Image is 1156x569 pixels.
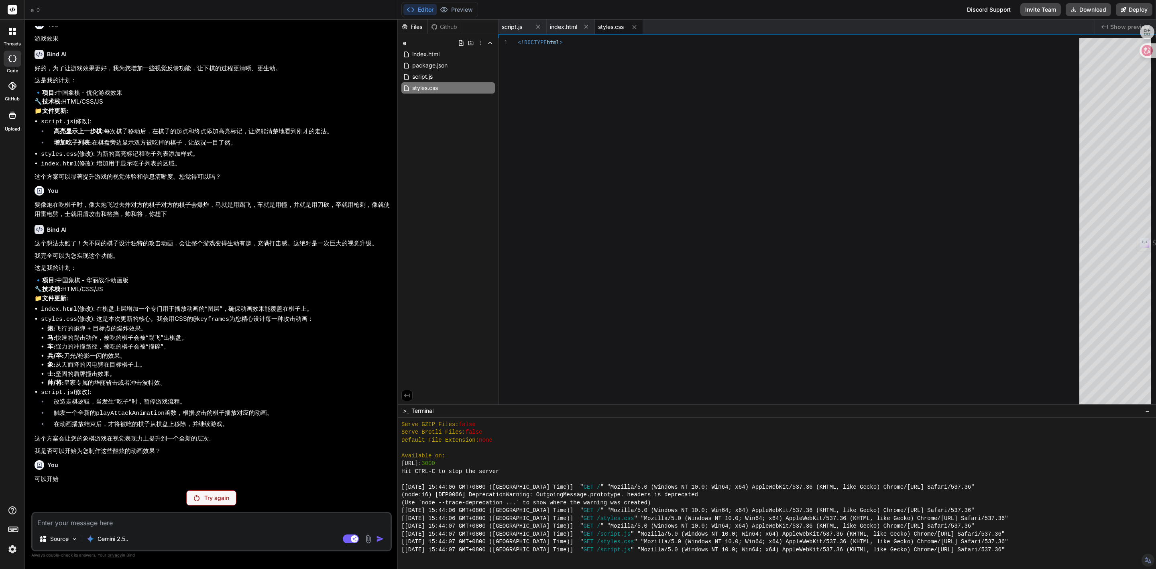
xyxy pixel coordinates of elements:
[35,76,390,85] p: 这是我的计划：
[428,23,461,31] div: Github
[583,546,593,554] span: GET
[47,352,64,359] strong: 兵/卒:
[50,535,69,543] p: Source
[411,83,439,93] span: styles.css
[401,538,583,546] span: [[DATE] 15:44:07 GMT+0800 ([GEOGRAPHIC_DATA] Time)] "
[583,530,593,538] span: GET
[54,139,92,146] strong: 增加吃子列表:
[193,316,229,323] code: @keyframes
[47,50,67,58] h6: Bind AI
[437,4,476,15] button: Preview
[47,324,390,333] li: 飞行的炮弹 + 目标点的爆炸效果。
[583,515,593,523] span: GET
[401,530,583,538] span: [[DATE] 15:44:07 GMT+0800 ([GEOGRAPHIC_DATA] Time)] "
[35,434,390,443] p: 这个方案会让您的象棋游戏在视觉表现力上提升到一个全新的层次。
[47,333,390,343] li: 快速的踢击动作，被吃的棋子会被“踢飞”出棋盘。
[600,507,974,515] span: " "Mozilla/5.0 (Windows NT 10.0; Win64; x64) AppleWebKit/537.36 (KHTML, like Gecko) Chrome/[URL] ...
[47,343,55,350] strong: 车:
[41,304,390,314] li: (修改): 在棋盘上层增加一个专门用于播放动画的“图层”，确保动画效果能覆盖在棋子上。
[47,324,55,332] strong: 炮:
[550,23,577,31] span: index.html
[583,507,593,515] span: GET
[47,187,58,195] h6: You
[47,461,58,469] h6: You
[401,452,445,460] span: Available on:
[41,161,77,167] code: index.html
[403,39,406,47] span: e
[41,306,77,313] code: index.html
[86,535,94,543] img: Gemini 2.5 Pro
[47,226,67,234] h6: Bind AI
[403,4,437,15] button: Editor
[1116,3,1152,16] button: Deploy
[1020,3,1061,16] button: Invite Team
[547,39,560,46] span: html
[42,276,56,284] strong: 项目:
[47,420,390,431] li: 在动画播放结束后，才将被吃的棋子从棋盘上移除，并继续游戏。
[631,530,1005,538] span: " "Mozilla/5.0 (Windows NT 10.0; Win64; x64) AppleWebKit/537.36 (KHTML, like Gecko) Chrome/[URL] ...
[96,410,165,417] code: playAttackAnimation
[597,483,600,492] span: /
[71,536,78,542] img: Pick Models
[41,159,390,169] li: (修改): 增加用于显示吃子列表的区域。
[1066,3,1111,16] button: Download
[499,38,507,47] div: 1
[5,126,20,133] label: Upload
[42,98,62,105] strong: 技术栈:
[600,483,974,492] span: " "Mozilla/5.0 (Windows NT 10.0; Win64; x64) AppleWebKit/537.36 (KHTML, like Gecko) Chrome/[URL] ...
[560,39,563,46] span: >
[583,522,593,530] span: GET
[35,276,390,303] p: 🔹 中国象棋 - 华丽战斗动画版 🔧 HTML/CSS/JS 📁
[47,138,390,149] li: 在棋盘旁边显示双方被吃掉的棋子，让战况一目了然。
[631,546,1005,554] span: " "Mozilla/5.0 (Windows NT 10.0; Win64; x64) AppleWebKit/537.36 (KHTML, like Gecko) Chrome/[URL] ...
[194,495,199,501] img: Retry
[598,23,624,31] span: styles.css
[376,535,384,543] img: icon
[41,151,77,158] code: styles.css
[31,6,41,14] span: e
[401,515,583,523] span: [[DATE] 15:44:06 GMT+0800 ([GEOGRAPHIC_DATA] Time)] "
[421,460,435,468] span: 3000
[597,507,600,515] span: /
[41,316,77,323] code: styles.css
[41,314,390,387] li: (修改): 这是本次更新的核心。我会用CSS的 为您精心设计每一种攻击动画：
[47,342,390,351] li: 强力的冲撞路径，被吃的棋子会被“撞碎”。
[597,515,634,523] span: /styles.css
[401,483,583,492] span: [[DATE] 15:44:06 GMT+0800 ([GEOGRAPHIC_DATA] Time)] "
[42,285,62,293] strong: 技术栈:
[35,88,390,116] p: 🔹 中国象棋 - 优化游戏效果 🔧 HTML/CSS/JS 📁
[401,468,499,476] span: Hit CTRL-C to stop the server
[47,360,390,369] li: 从天而降的闪电劈在目标棋子上。
[411,49,440,59] span: index.html
[401,421,459,429] span: Serve GZIP Files:
[35,475,390,484] p: 可以开始
[502,23,522,31] span: script.js
[47,408,390,420] li: 触发一个全新的 函数，根据攻击的棋子播放对应的动画。
[47,370,55,377] strong: 士:
[35,251,390,261] p: 我完全可以为您实现这个功能。
[47,351,390,361] li: 刀光/枪影一闪的效果。
[401,491,698,499] span: (node:16) [DEP0066] DeprecationWarning: OutgoingMessage.prototype._headers is deprecated
[35,172,390,182] p: 这个方案可以显著提升游戏的视觉体验和信息清晰度。您觉得可以吗？
[6,542,19,556] img: settings
[398,23,427,31] div: Files
[47,334,55,341] strong: 马:
[98,535,128,543] p: Gemini 2.5..
[35,34,390,43] p: 游戏效果
[479,436,493,445] span: none
[35,263,390,273] p: 这是我的计划：
[108,553,122,557] span: privacy
[4,41,21,47] label: threads
[47,378,390,387] li: 皇家专属的华丽斩击或者冲击波特效。
[411,407,433,415] span: Terminal
[47,361,55,368] strong: 象:
[47,369,390,379] li: 坚固的盾牌撞击效果。
[47,397,390,408] li: 改造走棋逻辑，当发生“吃子”时，暂停游戏流程。
[583,538,593,546] span: GET
[401,507,583,515] span: [[DATE] 15:44:06 GMT+0800 ([GEOGRAPHIC_DATA] Time)] "
[1110,23,1150,31] span: Show preview
[7,67,18,74] label: code
[583,483,593,492] span: GET
[600,522,974,530] span: " "Mozilla/5.0 (Windows NT 10.0; Win64; x64) AppleWebKit/537.36 (KHTML, like Gecko) Chrome/[URL] ...
[47,379,64,386] strong: 帅/将:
